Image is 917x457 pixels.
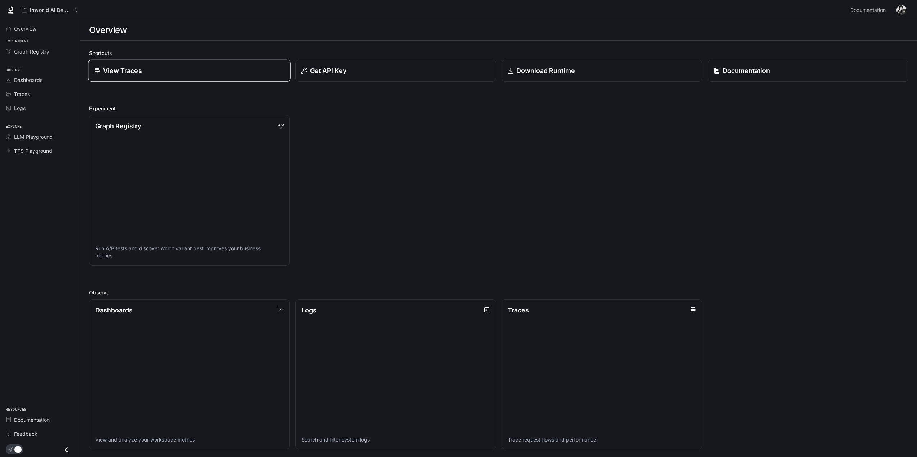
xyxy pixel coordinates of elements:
[850,6,886,15] span: Documentation
[3,74,77,86] a: Dashboards
[3,45,77,58] a: Graph Registry
[310,66,346,76] p: Get API Key
[89,115,290,266] a: Graph RegistryRun A/B tests and discover which variant best improves your business metrics
[95,305,133,315] p: Dashboards
[14,430,37,438] span: Feedback
[14,25,36,32] span: Overview
[14,147,52,155] span: TTS Playground
[103,66,142,76] p: View Traces
[89,105,908,112] h2: Experiment
[508,436,696,443] p: Trace request flows and performance
[516,66,575,76] p: Download Runtime
[3,88,77,100] a: Traces
[847,3,891,17] a: Documentation
[14,104,26,112] span: Logs
[89,299,290,450] a: DashboardsView and analyze your workspace metrics
[301,305,317,315] p: Logs
[14,445,22,453] span: Dark mode toggle
[30,7,70,13] p: Inworld AI Demos
[19,3,81,17] button: All workspaces
[14,416,50,424] span: Documentation
[95,245,284,259] p: Run A/B tests and discover which variant best improves your business metrics
[295,299,496,450] a: LogsSearch and filter system logs
[14,90,30,98] span: Traces
[95,436,284,443] p: View and analyze your workspace metrics
[89,289,908,296] h2: Observe
[14,48,49,55] span: Graph Registry
[3,22,77,35] a: Overview
[3,428,77,440] a: Feedback
[708,60,908,82] a: Documentation
[14,76,42,84] span: Dashboards
[14,133,53,141] span: LLM Playground
[3,145,77,157] a: TTS Playground
[502,299,702,450] a: TracesTrace request flows and performance
[89,23,127,37] h1: Overview
[3,102,77,114] a: Logs
[88,60,291,82] a: View Traces
[3,131,77,143] a: LLM Playground
[508,305,529,315] p: Traces
[502,60,702,82] a: Download Runtime
[58,442,74,457] button: Close drawer
[295,60,496,82] button: Get API Key
[896,5,906,15] img: User avatar
[89,49,908,57] h2: Shortcuts
[301,436,490,443] p: Search and filter system logs
[3,413,77,426] a: Documentation
[723,66,770,76] p: Documentation
[894,3,908,17] button: User avatar
[95,121,141,131] p: Graph Registry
